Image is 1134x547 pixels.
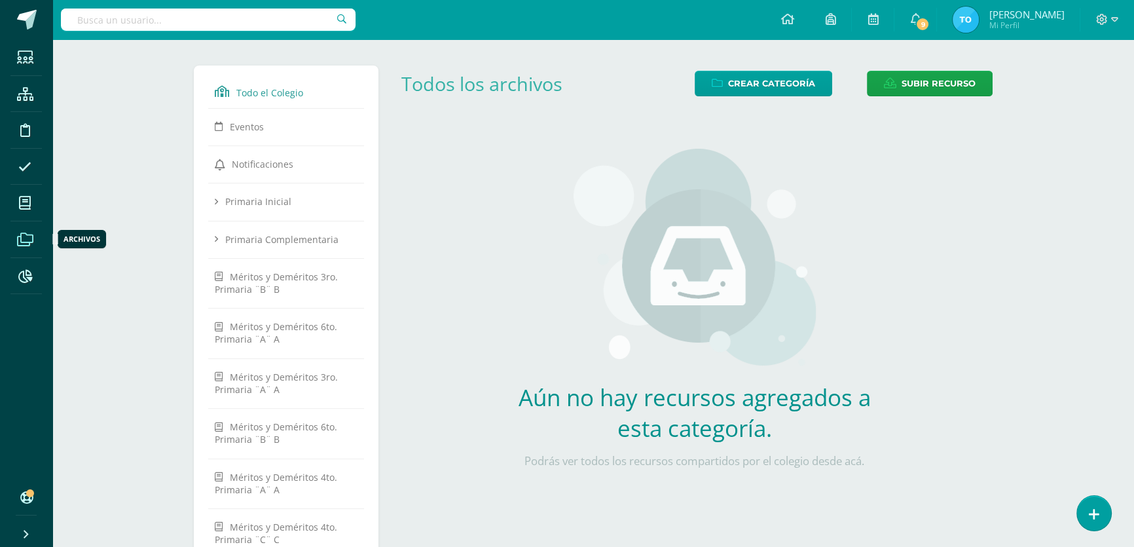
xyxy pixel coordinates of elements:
[215,421,337,445] span: Méritos y Deméritos 6to. Primaria ¨B¨ B
[215,470,337,495] span: Méritos y Deméritos 4to. Primaria ¨A¨ A
[215,265,357,301] a: Méritos y Deméritos 3ro. Primaria ¨B¨ B
[215,189,357,213] a: Primaria Inicial
[236,86,303,99] span: Todo el Colegio
[215,521,337,546] span: Méritos y Deméritos 4to. Primaria ¨C¨ C
[230,121,264,133] span: Eventos
[64,234,100,244] div: Archivos
[915,17,930,31] span: 9
[215,79,357,103] a: Todo el Colegio
[215,271,338,295] span: Méritos y Deméritos 3ro. Primaria ¨B¨ B
[61,9,356,31] input: Busca un usuario...
[225,195,291,208] span: Primaria Inicial
[215,152,357,176] a: Notificaciones
[695,71,832,96] a: Crear Categoría
[215,320,337,345] span: Méritos y Deméritos 6to. Primaria ¨A¨ A
[225,233,338,245] span: Primaria Complementaria
[953,7,979,33] img: 76a3483454ffa6e9dcaa95aff092e504.png
[502,382,888,443] h2: Aún no hay recursos agregados a esta categoría.
[215,371,338,396] span: Méritos y Deméritos 3ro. Primaria ¨A¨ A
[215,365,357,401] a: Méritos y Deméritos 3ro. Primaria ¨A¨ A
[215,465,357,501] a: Méritos y Deméritos 4to. Primaria ¨A¨ A
[215,115,357,138] a: Eventos
[215,314,357,350] a: Méritos y Deméritos 6to. Primaria ¨A¨ A
[728,71,815,96] span: Crear Categoría
[867,71,993,96] a: Subir recurso
[401,71,582,96] div: Todos los archivos
[989,20,1064,31] span: Mi Perfil
[215,227,357,251] a: Primaria Complementaria
[902,71,976,96] span: Subir recurso
[989,8,1064,21] span: [PERSON_NAME]
[232,158,293,170] span: Notificaciones
[401,71,562,96] a: Todos los archivos
[215,415,357,451] a: Méritos y Deméritos 6to. Primaria ¨B¨ B
[502,454,888,468] p: Podrás ver todos los recursos compartidos por el colegio desde acá.
[574,149,816,371] img: stages.png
